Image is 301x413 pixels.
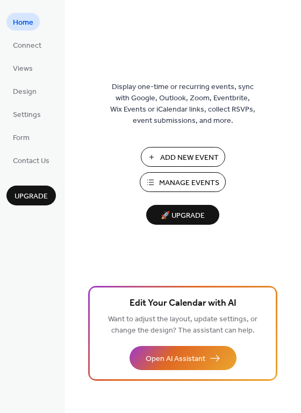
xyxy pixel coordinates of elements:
[13,63,33,75] span: Views
[160,152,219,164] span: Add New Event
[13,17,33,28] span: Home
[146,205,219,225] button: 🚀 Upgrade
[6,186,56,205] button: Upgrade
[6,59,39,77] a: Views
[6,105,47,123] a: Settings
[159,178,219,189] span: Manage Events
[13,86,37,98] span: Design
[6,151,56,169] a: Contact Us
[140,172,226,192] button: Manage Events
[110,82,255,127] span: Display one-time or recurring events, sync with Google, Outlook, Zoom, Eventbrite, Wix Events or ...
[130,346,236,370] button: Open AI Assistant
[146,353,205,365] span: Open AI Assistant
[6,13,40,31] a: Home
[153,209,213,223] span: 🚀 Upgrade
[6,36,48,54] a: Connect
[13,132,30,144] span: Form
[13,156,49,167] span: Contact Us
[6,128,36,146] a: Form
[141,147,225,167] button: Add New Event
[108,312,257,338] span: Want to adjust the layout, update settings, or change the design? The assistant can help.
[130,296,236,311] span: Edit Your Calendar with AI
[6,82,43,100] a: Design
[13,40,41,51] span: Connect
[15,191,48,202] span: Upgrade
[13,109,41,121] span: Settings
